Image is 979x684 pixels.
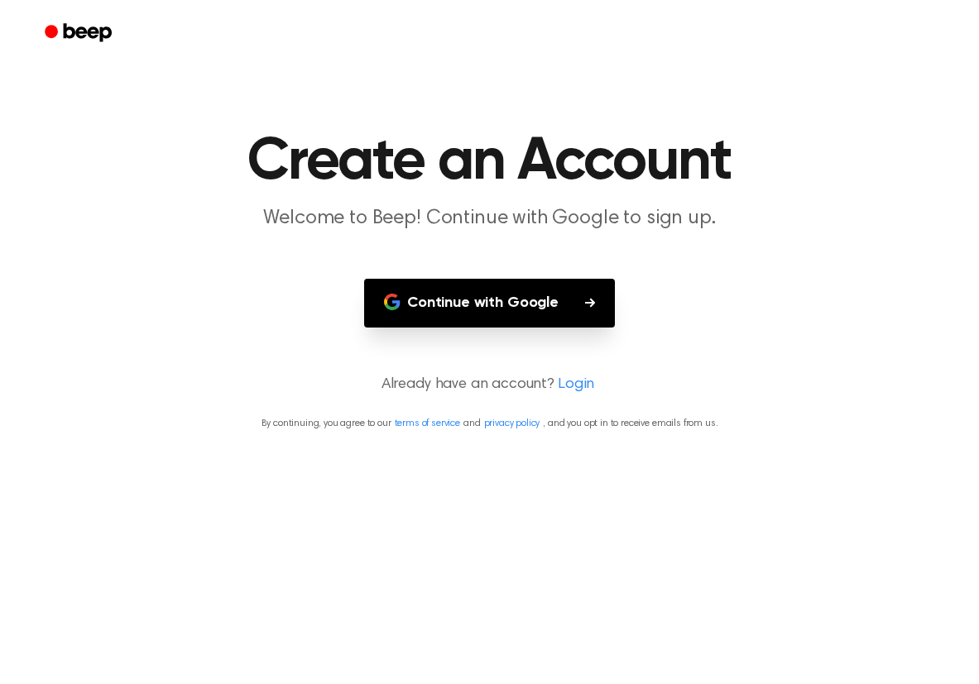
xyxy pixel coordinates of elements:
button: Continue with Google [364,279,615,328]
h1: Create an Account [66,132,914,192]
a: Beep [33,17,127,50]
a: terms of service [395,419,460,428]
p: By continuing, you agree to our and , and you opt in to receive emails from us. [20,416,959,431]
p: Welcome to Beep! Continue with Google to sign up. [172,205,808,232]
p: Already have an account? [20,374,959,396]
a: Login [558,374,594,396]
a: privacy policy [484,419,540,428]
